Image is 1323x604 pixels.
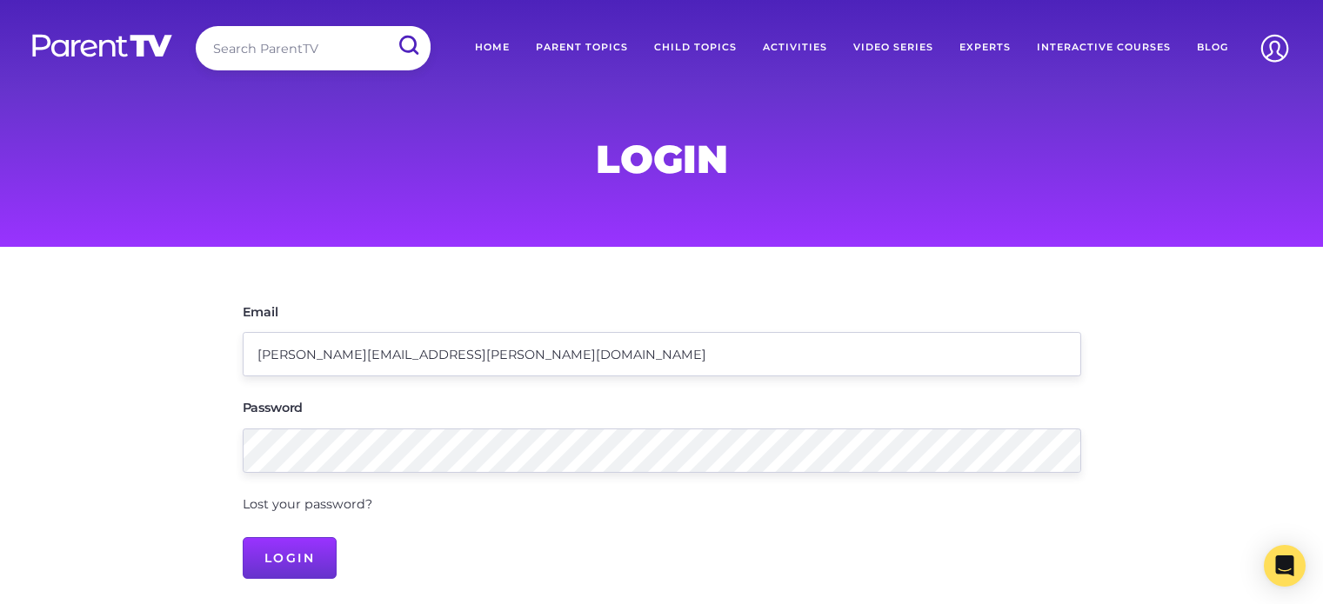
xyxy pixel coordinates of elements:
[385,26,431,65] input: Submit
[1184,26,1241,70] a: Blog
[1253,26,1297,70] img: Account
[641,26,750,70] a: Child Topics
[1264,545,1306,587] div: Open Intercom Messenger
[462,26,523,70] a: Home
[243,142,1081,176] h1: Login
[840,26,946,70] a: Video Series
[946,26,1024,70] a: Experts
[243,306,278,318] label: Email
[243,402,304,414] label: Password
[243,496,372,512] a: Lost your password?
[523,26,641,70] a: Parent Topics
[750,26,840,70] a: Activities
[196,26,431,70] input: Search ParentTV
[243,537,337,579] input: Login
[1024,26,1184,70] a: Interactive Courses
[30,33,174,58] img: parenttv-logo-white.4c85aaf.svg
